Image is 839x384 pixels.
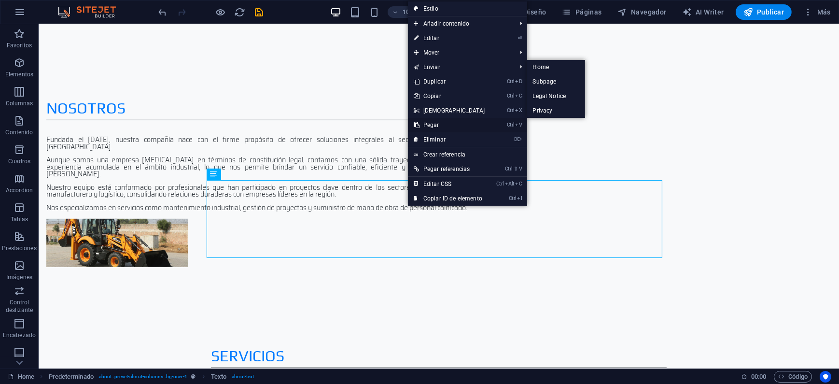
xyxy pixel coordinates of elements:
a: Haz clic para cancelar la selección y doble clic para abrir páginas [8,371,34,383]
button: Navegador [614,4,671,20]
button: Haz clic para salir del modo de previsualización y seguir editando [215,6,226,18]
button: save [253,6,265,18]
span: Publicar [743,7,784,17]
span: . about-text [230,371,254,383]
i: C [516,93,522,99]
i: Ctrl [496,181,504,187]
a: CtrlVPegar [408,118,491,132]
button: 100% [388,6,422,18]
a: ⏎Editar [408,31,491,45]
a: Legal Notice [527,89,586,103]
i: Alt [505,181,515,187]
span: . about .preset-about-columns .bg-user-1 [98,371,188,383]
h6: 100% [402,6,418,18]
i: Ctrl [507,78,515,85]
i: D [516,78,522,85]
span: Más [803,7,831,17]
span: Páginas [562,7,602,17]
a: CtrlDDuplicar [408,74,491,89]
i: Volver a cargar página [235,7,246,18]
p: Tablas [11,215,28,223]
button: Más [799,4,835,20]
p: Columnas [6,100,33,107]
a: Privacy [527,103,586,118]
i: Deshacer: Cambiar texto (Ctrl+Z) [157,7,168,18]
img: Editor Logo [56,6,128,18]
a: Enviar [408,60,513,74]
a: CtrlX[DEMOGRAPHIC_DATA] [408,103,491,118]
i: I [517,195,522,201]
p: Accordion [6,186,33,194]
span: : [758,373,759,380]
button: Usercentrics [820,371,831,383]
i: V [516,122,522,128]
p: Imágenes [6,273,32,281]
i: Guardar (Ctrl+S) [254,7,265,18]
div: Diseño (Ctrl+Alt+Y) [506,4,550,20]
button: Código [774,371,812,383]
span: Navegador [617,7,667,17]
a: CtrlAltCEditar CSS [408,177,491,191]
p: Prestaciones [2,244,36,252]
h6: Tiempo de la sesión [741,371,767,383]
span: 00 00 [751,371,766,383]
i: V [519,166,522,172]
button: AI Writer [678,4,728,20]
button: Páginas [558,4,606,20]
p: Encabezado [3,331,36,339]
a: Crear referencia [408,147,527,162]
i: C [516,181,522,187]
i: Ctrl [505,166,513,172]
span: AI Writer [682,7,724,17]
span: Añadir contenido [408,16,513,31]
i: ⌦ [514,136,522,142]
a: CtrlCCopiar [408,89,491,103]
i: Ctrl [507,93,515,99]
i: Ctrl [507,122,515,128]
a: Estilo [408,1,527,16]
i: X [516,107,522,114]
button: Diseño [506,4,550,20]
button: undo [157,6,168,18]
nav: breadcrumb [49,371,254,383]
a: Ctrl⇧VPegar referencias [408,162,491,176]
i: Este elemento es un preajuste personalizable [192,374,196,379]
p: Favoritos [7,42,32,49]
i: ⏎ [517,35,522,41]
span: Mover [408,45,513,60]
i: ⇧ [514,166,518,172]
button: reload [234,6,246,18]
a: Subpage [527,74,586,89]
p: Contenido [5,128,33,136]
i: Ctrl [509,195,517,201]
span: Haz clic para seleccionar y doble clic para editar [211,371,226,383]
button: Publicar [736,4,792,20]
span: Diseño [510,7,546,17]
span: Haz clic para seleccionar y doble clic para editar [49,371,94,383]
p: Elementos [5,71,33,78]
a: ⌦Eliminar [408,132,491,147]
p: Cuadros [8,157,31,165]
i: Ctrl [507,107,515,114]
a: CtrlICopiar ID de elemento [408,191,491,206]
a: Home [527,60,586,74]
span: Código [778,371,808,383]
